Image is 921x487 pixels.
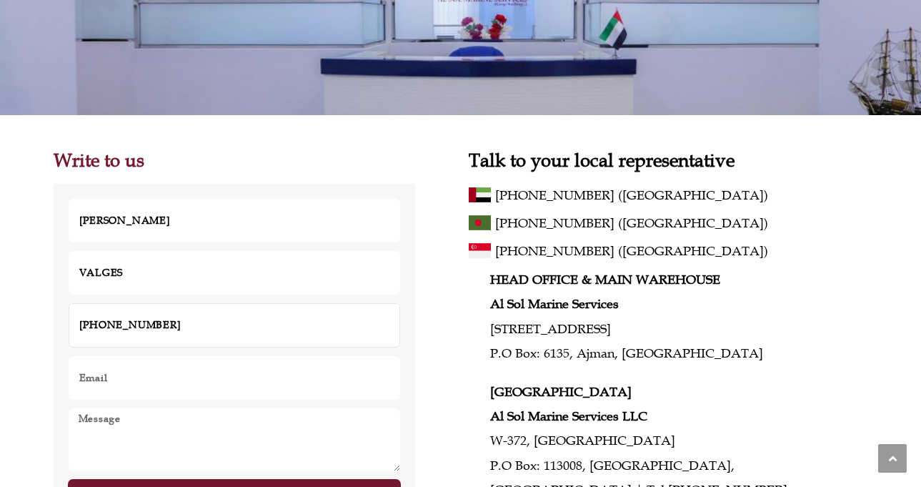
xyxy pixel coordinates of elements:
a: [PHONE_NUMBER] ([GEOGRAPHIC_DATA]) [495,212,867,235]
strong: Al Sol Marine Services LLC [490,408,647,424]
a: [PHONE_NUMBER] ([GEOGRAPHIC_DATA]) [495,184,867,207]
h2: Write to us [54,151,416,169]
p: [STREET_ADDRESS] P.O Box: 6135, Ajman, [GEOGRAPHIC_DATA] [490,267,867,365]
span: [PHONE_NUMBER] ([GEOGRAPHIC_DATA]) [495,184,768,207]
h2: Talk to your local representative [469,151,867,169]
a: [PHONE_NUMBER] ([GEOGRAPHIC_DATA]) [495,240,867,262]
input: Only numbers and phone characters (#, -, *, etc) are accepted. [68,302,402,348]
input: Email [68,355,402,400]
span: [PHONE_NUMBER] ([GEOGRAPHIC_DATA]) [495,212,768,235]
strong: [GEOGRAPHIC_DATA] [490,384,632,400]
span: [PHONE_NUMBER] ([GEOGRAPHIC_DATA]) [495,240,768,262]
strong: HEAD OFFICE & MAIN WAREHOUSE [490,272,720,287]
a: Scroll to the top of the page [878,444,907,473]
input: Company Name [68,250,402,295]
input: Your Name [68,198,402,243]
strong: Al Sol Marine Services [490,296,619,312]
